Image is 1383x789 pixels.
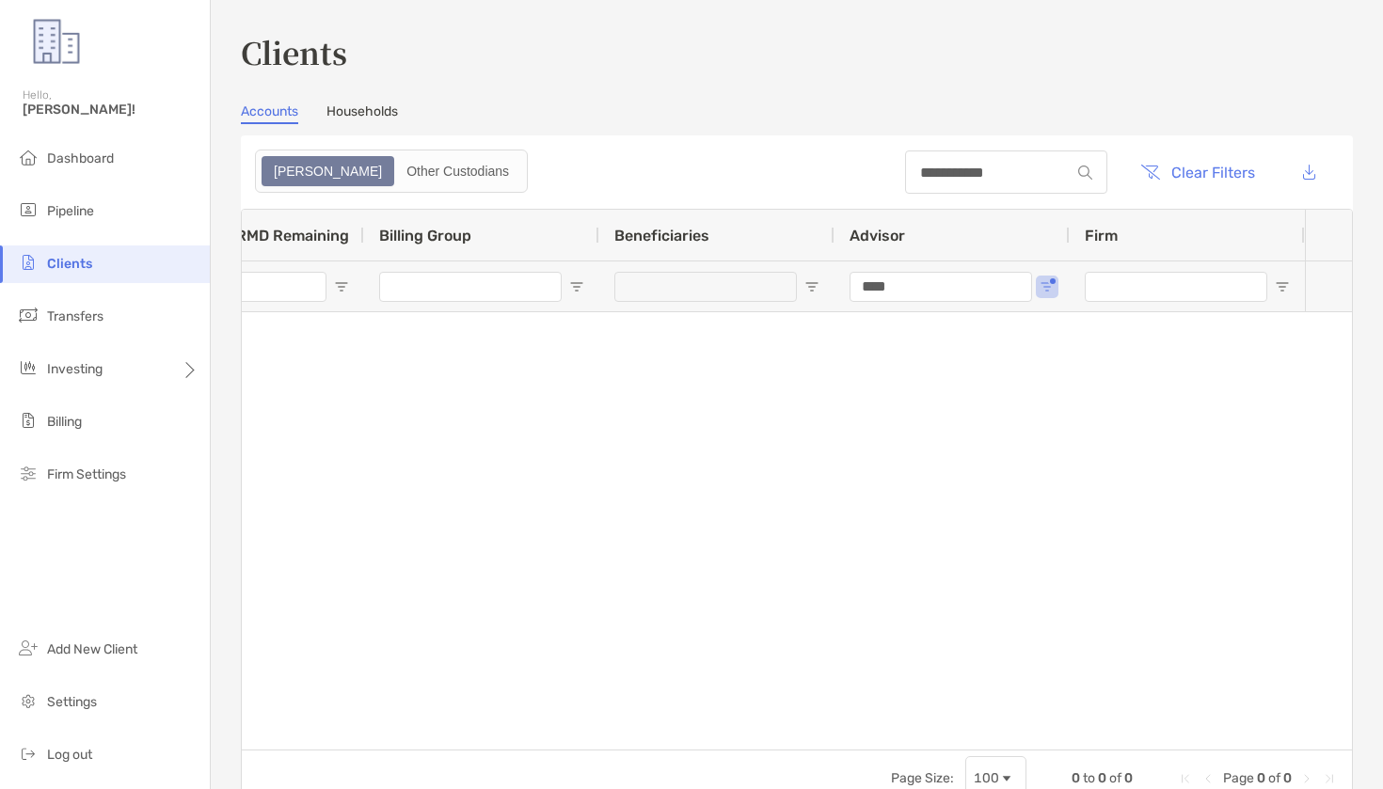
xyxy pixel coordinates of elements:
img: settings icon [17,689,40,712]
button: Open Filter Menu [334,279,349,294]
img: dashboard icon [17,146,40,168]
div: Other Custodians [396,158,519,184]
button: Open Filter Menu [1040,279,1055,294]
span: Transfers [47,308,103,324]
img: investing icon [17,356,40,379]
div: 100 [974,770,999,786]
img: firm-settings icon [17,462,40,484]
div: Zoe [263,158,392,184]
input: Billing Group Filter Input [379,272,562,302]
span: Firm Settings [47,466,126,482]
span: Pipeline [47,203,94,219]
span: Page [1223,770,1254,786]
button: Open Filter Menu [804,279,819,294]
div: segmented control [255,150,528,193]
span: Billing Group [379,227,471,245]
img: add_new_client icon [17,637,40,659]
div: Last Page [1322,771,1337,786]
span: Firm [1085,227,1118,245]
span: Billing [47,414,82,430]
img: transfers icon [17,304,40,326]
img: Zoe Logo [23,8,90,75]
span: 0 [1124,770,1133,786]
span: 0 [1072,770,1080,786]
input: Advisor Filter Input [850,272,1032,302]
h3: Clients [241,30,1353,73]
span: of [1268,770,1280,786]
span: Add New Client [47,641,137,657]
button: Clear Filters [1126,151,1269,193]
div: Page Size: [891,770,954,786]
button: Open Filter Menu [569,279,584,294]
span: Investing [47,361,103,377]
img: billing icon [17,409,40,432]
span: 0 [1257,770,1265,786]
span: Advisor [850,227,905,245]
span: RMD Remaining [236,227,349,245]
span: to [1083,770,1095,786]
div: First Page [1178,771,1193,786]
span: Clients [47,256,92,272]
span: of [1109,770,1121,786]
span: [PERSON_NAME]! [23,102,199,118]
div: Next Page [1299,771,1314,786]
img: input icon [1078,166,1092,180]
img: logout icon [17,742,40,765]
span: Settings [47,694,97,710]
span: Log out [47,747,92,763]
img: clients icon [17,251,40,274]
a: Accounts [241,103,298,124]
button: Open Filter Menu [1275,279,1290,294]
span: 0 [1283,770,1292,786]
div: Previous Page [1200,771,1216,786]
span: Beneficiaries [614,227,709,245]
input: Firm Filter Input [1085,272,1267,302]
span: 0 [1098,770,1106,786]
img: pipeline icon [17,198,40,221]
span: Dashboard [47,150,114,166]
a: Households [326,103,398,124]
